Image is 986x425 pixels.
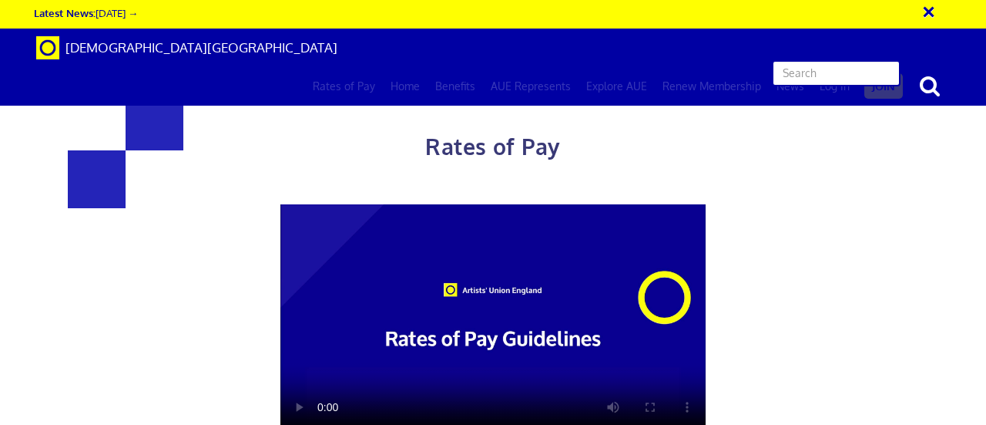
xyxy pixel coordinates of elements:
a: Benefits [428,67,483,106]
a: Renew Membership [655,67,769,106]
a: Rates of Pay [305,67,383,106]
button: search [906,69,954,102]
a: Join [864,73,903,99]
span: Rates of Pay [425,133,560,160]
input: Search [772,60,900,86]
a: Home [383,67,428,106]
strong: Latest News: [34,6,96,19]
a: Latest News:[DATE] → [34,6,138,19]
a: Explore AUE [579,67,655,106]
a: News [769,67,812,106]
a: Brand [DEMOGRAPHIC_DATA][GEOGRAPHIC_DATA] [25,29,349,67]
a: Log in [812,67,857,106]
span: [DEMOGRAPHIC_DATA][GEOGRAPHIC_DATA] [65,39,337,56]
a: AUE Represents [483,67,579,106]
